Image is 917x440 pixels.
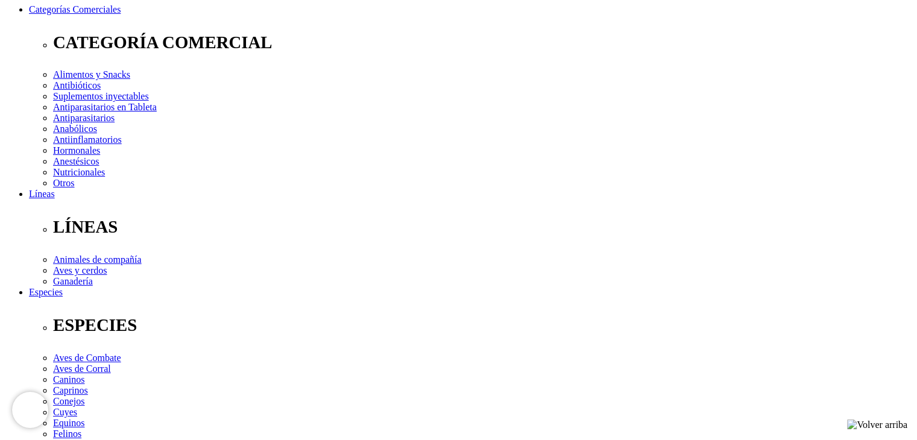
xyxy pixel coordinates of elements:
[53,156,99,166] a: Anestésicos
[53,167,105,177] a: Nutricionales
[53,217,912,237] p: LÍNEAS
[53,407,77,417] a: Cuyes
[12,392,48,428] iframe: Brevo live chat
[53,254,142,265] a: Animales de compañía
[847,420,907,430] img: Volver arriba
[53,276,93,286] a: Ganadería
[53,363,111,374] a: Aves de Corral
[53,315,912,335] p: ESPECIES
[53,353,121,363] a: Aves de Combate
[53,178,75,188] a: Otros
[29,189,55,199] a: Líneas
[53,374,84,385] a: Caninos
[29,287,63,297] a: Especies
[53,418,84,428] a: Equinos
[53,33,912,52] p: CATEGORÍA COMERCIAL
[53,396,84,406] a: Conejos
[53,385,88,395] a: Caprinos
[53,265,107,275] a: Aves y cerdos
[53,429,81,439] a: Felinos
